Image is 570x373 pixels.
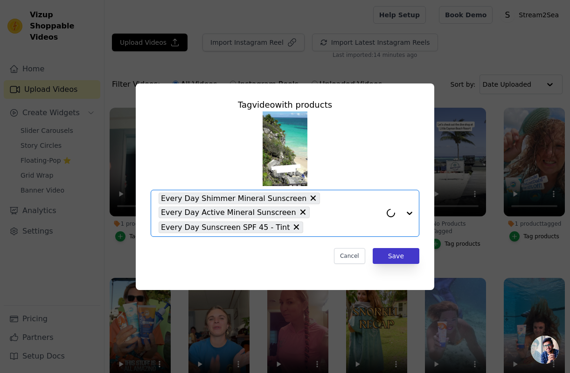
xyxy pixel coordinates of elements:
a: Open chat [531,336,559,364]
span: Every Day Shimmer Mineral Sunscreen [161,193,306,204]
button: Save [373,248,419,264]
div: Tag video with products [151,98,419,111]
span: Every Day Sunscreen SPF 45 - Tint [161,221,290,233]
span: Every Day Active Mineral Sunscreen [161,207,296,218]
img: reel-preview-f24312-2.myshopify.com-3694903294996771056_1633934359.jpeg [263,111,307,186]
button: Cancel [334,248,365,264]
